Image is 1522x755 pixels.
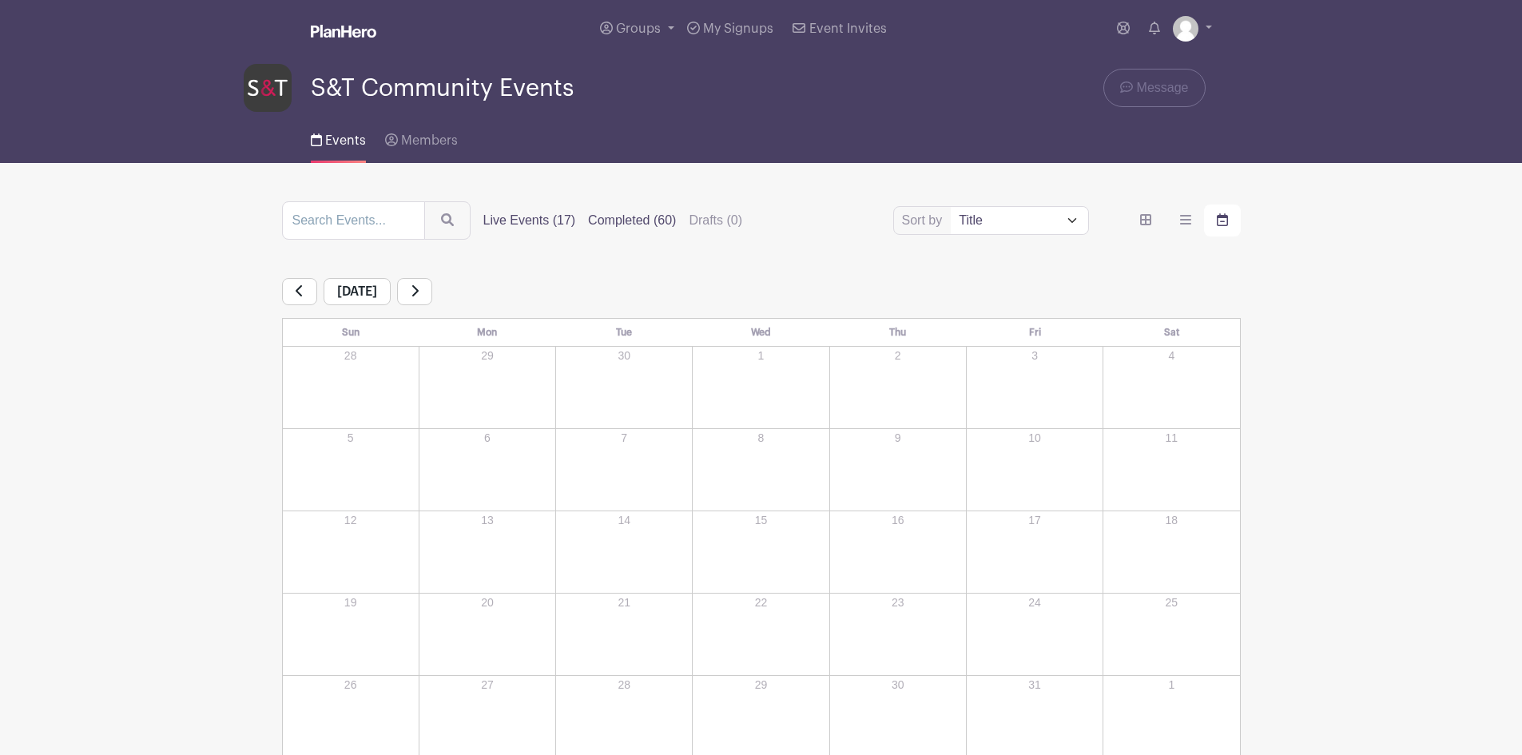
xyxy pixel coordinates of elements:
th: Tue [556,319,693,347]
p: 24 [968,594,1102,611]
p: 18 [1104,512,1238,529]
img: s-and-t-logo-planhero.png [244,64,292,112]
p: 29 [693,677,828,693]
p: 10 [968,430,1102,447]
p: 19 [284,594,418,611]
a: Message [1103,69,1205,107]
p: 25 [1104,594,1238,611]
span: Event Invites [809,22,887,35]
p: 28 [284,348,418,364]
p: 2 [831,348,965,364]
label: Completed (60) [588,211,676,230]
th: Sun [282,319,419,347]
p: 23 [831,594,965,611]
a: Members [385,112,458,163]
p: 29 [420,348,554,364]
p: 6 [420,430,554,447]
p: 8 [693,430,828,447]
a: Events [311,112,366,163]
label: Live Events (17) [483,211,576,230]
p: 4 [1104,348,1238,364]
input: Search Events... [282,201,425,240]
img: default-ce2991bfa6775e67f084385cd625a349d9dcbb7a52a09fb2fda1e96e2d18dcdb.png [1173,16,1198,42]
label: Drafts (0) [689,211,742,230]
label: Sort by [902,211,948,230]
p: 21 [557,594,691,611]
p: 16 [831,512,965,529]
span: S&T Community Events [311,75,574,101]
th: Fri [966,319,1103,347]
img: logo_white-6c42ec7e38ccf1d336a20a19083b03d10ae64f83f12c07503d8b9e83406b4c7d.svg [311,25,376,38]
p: 13 [420,512,554,529]
div: order and view [1127,205,1241,236]
p: 1 [693,348,828,364]
span: Message [1137,78,1189,97]
p: 28 [557,677,691,693]
p: 20 [420,594,554,611]
p: 14 [557,512,691,529]
div: filters [483,211,756,230]
p: 9 [831,430,965,447]
p: 27 [420,677,554,693]
th: Wed [693,319,829,347]
span: [DATE] [324,278,391,305]
span: Events [325,134,366,147]
p: 12 [284,512,418,529]
p: 5 [284,430,418,447]
p: 26 [284,677,418,693]
th: Thu [829,319,966,347]
th: Mon [419,319,555,347]
p: 7 [557,430,691,447]
p: 3 [968,348,1102,364]
span: My Signups [703,22,773,35]
span: Groups [616,22,661,35]
p: 11 [1104,430,1238,447]
span: Members [401,134,458,147]
p: 30 [557,348,691,364]
p: 1 [1104,677,1238,693]
p: 17 [968,512,1102,529]
p: 22 [693,594,828,611]
th: Sat [1103,319,1240,347]
p: 31 [968,677,1102,693]
p: 15 [693,512,828,529]
p: 30 [831,677,965,693]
